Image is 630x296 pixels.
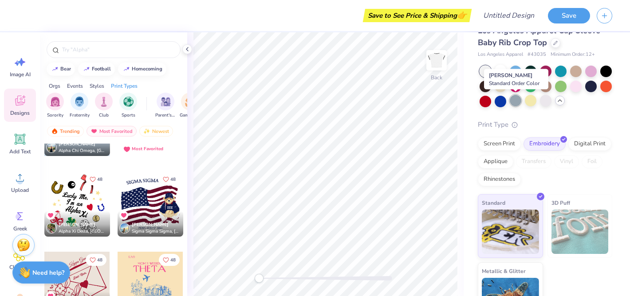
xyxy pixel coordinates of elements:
span: 👉 [457,10,467,20]
div: filter for Sports [119,93,137,119]
img: most_fav.gif [91,128,98,134]
img: trending.gif [51,128,58,134]
button: football [78,62,115,76]
img: Standard [482,210,539,254]
img: trend_line.gif [83,66,90,72]
input: Untitled Design [476,7,541,24]
button: filter button [70,93,90,119]
div: Embroidery [524,137,566,151]
span: 48 [97,258,102,262]
div: Styles [90,82,104,90]
span: Clipart & logos [5,264,35,278]
span: Alpha Xi Delta, [GEOGRAPHIC_DATA] [59,228,106,235]
img: Sports Image [123,97,134,107]
img: Fraternity Image [75,97,84,107]
button: Like [86,254,106,266]
span: Upload [11,187,29,194]
span: Alpha Chi Omega, [GEOGRAPHIC_DATA][US_STATE] [59,148,106,154]
span: 48 [97,177,102,182]
div: Rhinestones [478,173,521,186]
span: Metallic & Glitter [482,266,526,276]
button: bear [47,62,75,76]
span: 48 [170,177,176,182]
div: Applique [478,155,513,168]
span: Club [99,112,109,119]
span: Sorority [47,112,63,119]
span: 3D Puff [551,198,570,207]
span: Game Day [180,112,200,119]
span: Parent's Weekend [155,112,176,119]
button: Like [159,173,180,185]
button: filter button [155,93,176,119]
span: Add Text [9,148,31,155]
div: Newest [139,126,173,136]
button: homecoming [118,62,166,76]
div: Foil [582,155,602,168]
img: trend_line.gif [123,66,130,72]
span: Standard [482,198,505,207]
img: Club Image [99,97,109,107]
div: Print Type [478,120,612,130]
div: [PERSON_NAME] [484,69,548,90]
button: filter button [180,93,200,119]
img: Sorority Image [50,97,60,107]
div: Transfers [516,155,551,168]
strong: Need help? [32,269,64,277]
span: Image AI [10,71,31,78]
span: Sports [122,112,135,119]
span: Fraternity [70,112,90,119]
div: Digital Print [568,137,611,151]
img: newest.gif [143,128,150,134]
button: Like [159,254,180,266]
div: Most Favorited [87,126,137,136]
div: filter for Game Day [180,93,200,119]
div: homecoming [132,66,162,71]
button: filter button [46,93,64,119]
div: filter for Club [95,93,113,119]
div: filter for Parent's Weekend [155,93,176,119]
span: # 43035 [528,51,546,58]
span: [PERSON_NAME] [132,222,169,228]
img: Parent's Weekend Image [161,97,171,107]
div: filter for Sorority [46,93,64,119]
span: Standard Order Color [489,80,539,87]
div: football [92,66,111,71]
img: 3D Puff [551,210,609,254]
button: Like [86,173,106,185]
span: Designs [10,109,30,117]
div: Back [431,74,442,82]
div: Save to See Price & Shipping [365,9,469,22]
span: [PERSON_NAME] [59,222,95,228]
div: Vinyl [554,155,579,168]
span: 48 [170,258,176,262]
div: Trending [47,126,84,136]
input: Try "Alpha" [61,45,175,54]
div: filter for Fraternity [70,93,90,119]
img: trend_line.gif [51,66,59,72]
div: Events [67,82,83,90]
div: Screen Print [478,137,521,151]
div: Print Types [111,82,138,90]
div: Orgs [49,82,60,90]
button: Save [548,8,590,23]
div: Most Favorited [132,146,163,152]
button: filter button [119,93,137,119]
div: Accessibility label [255,274,264,283]
div: bear [60,66,71,71]
span: Greek [13,225,27,232]
img: Game Day Image [185,97,195,107]
span: Los Angeles Apparel [478,51,523,58]
span: [PERSON_NAME] [59,141,95,147]
button: filter button [95,93,113,119]
span: Minimum Order: 12 + [551,51,595,58]
span: Sigma Sigma Sigma, [US_STATE][GEOGRAPHIC_DATA] [132,228,180,235]
img: Back [428,51,445,69]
